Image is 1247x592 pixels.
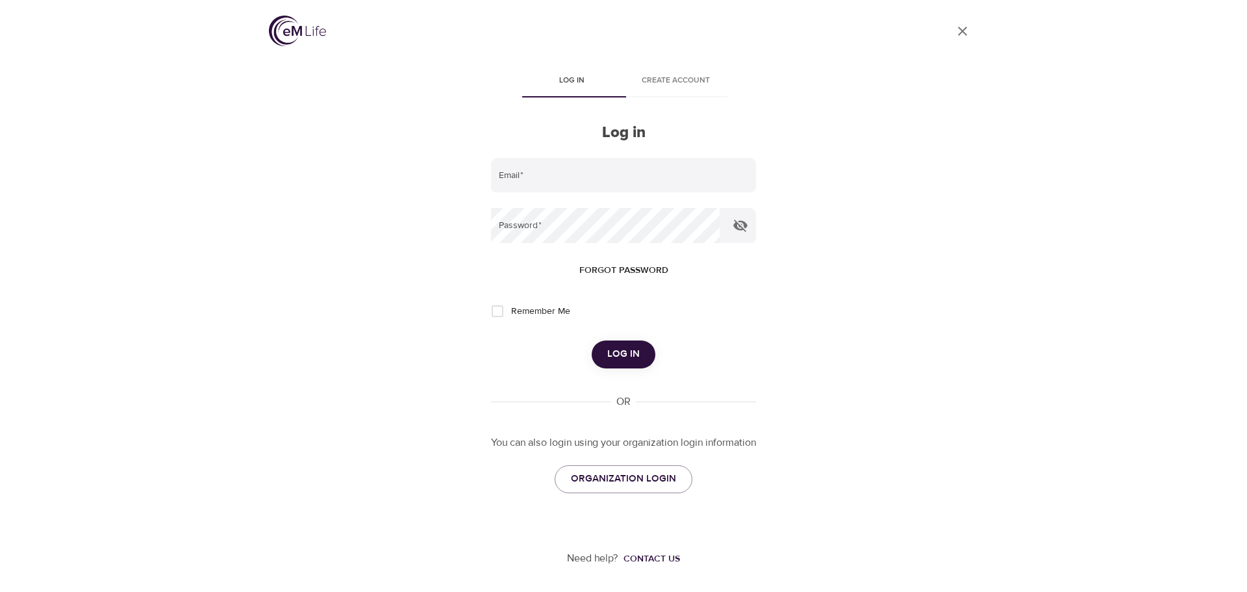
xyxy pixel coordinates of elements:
[555,465,692,493] a: ORGANIZATION LOGIN
[491,66,756,97] div: disabled tabs example
[618,552,680,565] a: Contact us
[567,551,618,566] p: Need help?
[611,394,636,409] div: OR
[491,435,756,450] p: You can also login using your organization login information
[607,346,640,363] span: Log in
[574,259,674,283] button: Forgot password
[571,470,676,487] span: ORGANIZATION LOGIN
[579,263,668,279] span: Forgot password
[631,74,720,88] span: Create account
[947,16,978,47] a: close
[491,123,756,142] h2: Log in
[592,341,655,368] button: Log in
[511,305,570,318] span: Remember Me
[269,16,326,46] img: logo
[527,74,616,88] span: Log in
[623,552,680,565] div: Contact us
